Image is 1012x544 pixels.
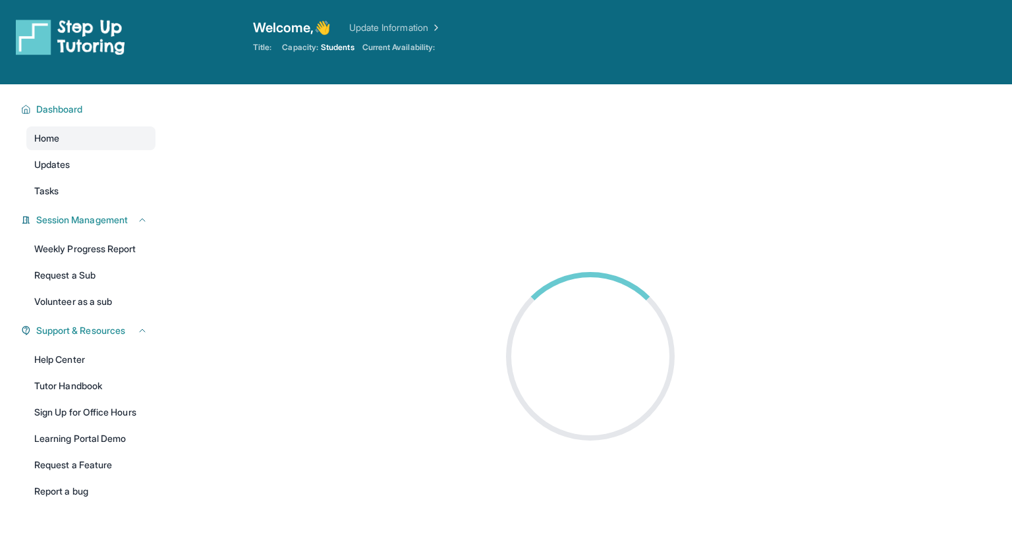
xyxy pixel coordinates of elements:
[26,290,155,313] a: Volunteer as a sub
[34,184,59,198] span: Tasks
[26,348,155,371] a: Help Center
[26,153,155,177] a: Updates
[253,42,271,53] span: Title:
[26,479,155,503] a: Report a bug
[349,21,441,34] a: Update Information
[26,427,155,450] a: Learning Portal Demo
[31,103,148,116] button: Dashboard
[428,21,441,34] img: Chevron Right
[253,18,331,37] span: Welcome, 👋
[34,158,70,171] span: Updates
[36,324,125,337] span: Support & Resources
[26,453,155,477] a: Request a Feature
[16,18,125,55] img: logo
[362,42,435,53] span: Current Availability:
[26,126,155,150] a: Home
[26,237,155,261] a: Weekly Progress Report
[26,179,155,203] a: Tasks
[321,42,354,53] span: Students
[26,400,155,424] a: Sign Up for Office Hours
[36,213,128,227] span: Session Management
[31,213,148,227] button: Session Management
[26,374,155,398] a: Tutor Handbook
[31,324,148,337] button: Support & Resources
[26,263,155,287] a: Request a Sub
[282,42,318,53] span: Capacity:
[36,103,83,116] span: Dashboard
[34,132,59,145] span: Home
